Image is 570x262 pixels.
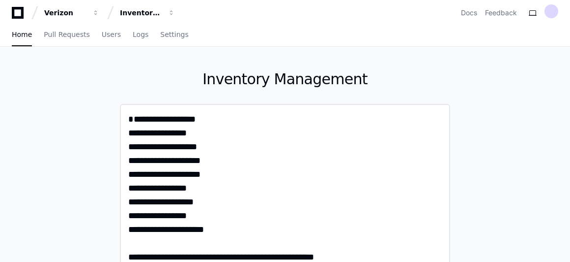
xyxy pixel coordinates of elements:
[12,32,32,37] span: Home
[160,24,188,46] a: Settings
[485,8,517,18] button: Feedback
[44,32,89,37] span: Pull Requests
[461,8,477,18] a: Docs
[116,4,179,22] button: Inventory Management
[133,32,148,37] span: Logs
[12,24,32,46] a: Home
[102,32,121,37] span: Users
[120,8,162,18] div: Inventory Management
[40,4,103,22] button: Verizon
[160,32,188,37] span: Settings
[120,70,450,88] h1: Inventory Management
[44,8,86,18] div: Verizon
[133,24,148,46] a: Logs
[44,24,89,46] a: Pull Requests
[102,24,121,46] a: Users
